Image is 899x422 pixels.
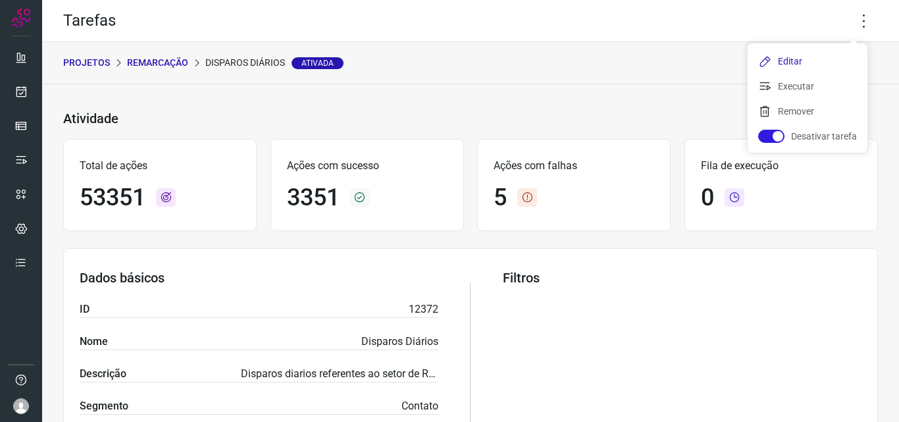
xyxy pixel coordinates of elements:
span: Ativada [292,57,344,69]
p: Disparos Diários [361,334,438,350]
p: Disparos Diários [205,56,344,70]
img: avatar-user-boy.jpg [13,398,29,414]
li: Desativar tarefa [748,126,867,147]
img: Logo [11,8,31,28]
h3: Filtros [503,270,861,286]
h2: Tarefas [63,11,116,30]
p: Disparos diarios referentes ao setor de Remacação [241,366,438,382]
p: Fila de execução [701,158,861,174]
p: Ações com falhas [494,158,654,174]
p: Remarcação [127,56,188,70]
h3: Dados básicos [80,270,438,286]
li: Remover [748,101,867,122]
label: Segmento [80,398,128,414]
h1: 53351 [80,184,145,212]
p: Contato [401,398,438,414]
li: Executar [748,76,867,97]
label: ID [80,302,90,317]
h1: 5 [494,184,507,212]
p: Total de ações [80,158,240,174]
label: Nome [80,334,108,350]
p: 12372 [409,302,438,317]
label: Descrição [80,366,126,382]
h3: Atividade [63,111,118,126]
h1: 3351 [287,184,340,212]
li: Editar [748,51,867,72]
p: Ações com sucesso [287,158,448,174]
p: PROJETOS [63,56,110,70]
h1: 0 [701,184,714,212]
